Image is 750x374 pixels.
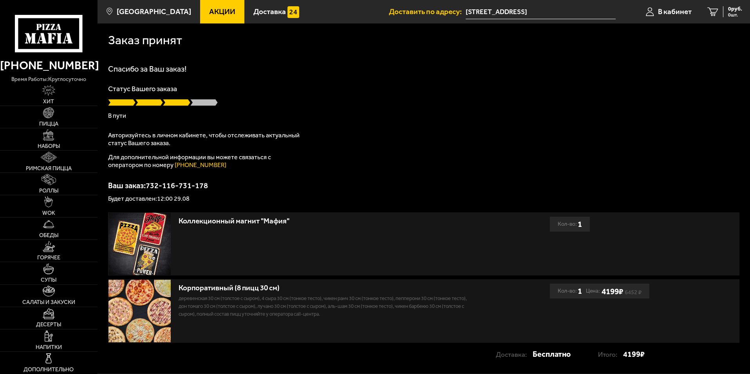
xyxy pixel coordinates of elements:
[578,284,582,298] b: 1
[108,196,739,202] p: Будет доставлен: 12:00 29.08
[108,34,182,47] h1: Заказ принят
[598,347,623,362] p: Итого:
[658,8,692,15] span: В кабинет
[26,166,72,171] span: Римская пицца
[108,131,304,147] p: Авторизуйтесь в личном кабинете, чтобы отслеживать актуальный статус Вашего заказа.
[389,8,466,15] span: Доставить по адресу:
[179,284,474,293] div: Корпоративный (8 пицц 30 см)
[22,300,75,305] span: Салаты и закуски
[466,5,616,19] input: Ваш адрес доставки
[558,284,582,298] div: Кол-во:
[253,8,286,15] span: Доставка
[37,255,60,261] span: Горячее
[728,6,742,12] span: 0 руб.
[39,121,58,127] span: Пицца
[108,153,304,169] p: Для дополнительной информации вы можете связаться с оператором по номеру
[41,277,56,283] span: Супы
[625,290,642,294] s: 6452 ₽
[108,65,739,73] h1: Спасибо за Ваш заказ!
[108,113,739,119] p: В пути
[623,347,645,361] strong: 4199 ₽
[36,345,62,350] span: Напитки
[39,233,58,238] span: Обеды
[39,188,58,194] span: Роллы
[179,217,474,226] div: Коллекционный магнит "Мафия"
[179,295,474,318] p: Деревенская 30 см (толстое с сыром), 4 сыра 30 см (тонкое тесто), Чикен Ранч 30 см (тонкое тесто)...
[175,161,226,169] a: [PHONE_NUMBER]
[117,8,191,15] span: [GEOGRAPHIC_DATA]
[23,367,74,372] span: Дополнительно
[578,217,582,232] b: 1
[466,5,616,19] span: Стартовая улица, 8
[602,286,623,296] b: 4199 ₽
[209,8,235,15] span: Акции
[38,144,60,149] span: Наборы
[108,85,739,92] p: Статус Вашего заказа
[36,322,61,327] span: Десерты
[533,347,571,361] strong: Бесплатно
[558,217,582,232] div: Кол-во:
[43,99,54,104] span: Хит
[42,210,55,216] span: WOK
[287,6,299,18] img: 15daf4d41897b9f0e9f617042186c801.svg
[496,347,533,362] p: Доставка:
[108,182,739,189] p: Ваш заказ: 732-116-731-178
[586,284,600,298] span: Цена:
[728,13,742,17] span: 0 шт.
